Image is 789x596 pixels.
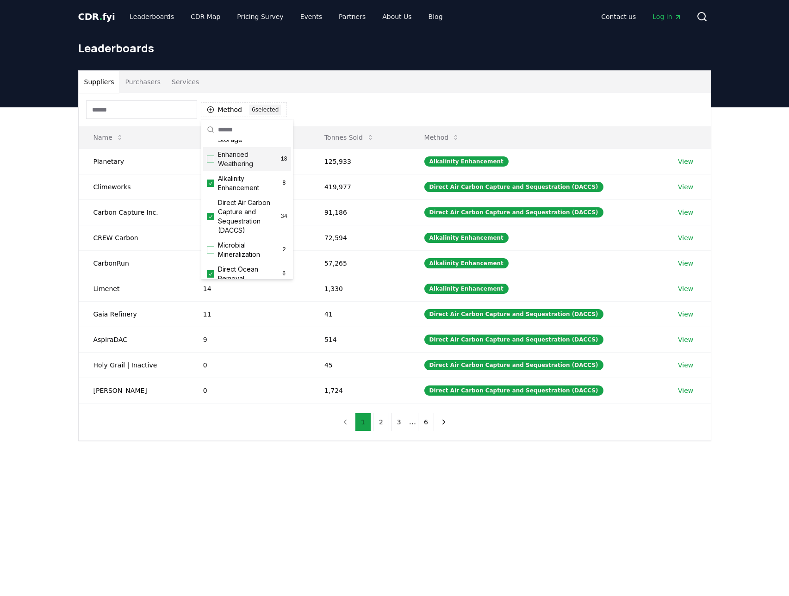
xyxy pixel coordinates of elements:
[79,378,188,403] td: [PERSON_NAME]
[188,352,310,378] td: 0
[424,360,603,370] div: Direct Air Carbon Capture and Sequestration (DACCS)
[355,413,371,431] button: 1
[409,416,416,428] li: ...
[424,207,603,217] div: Direct Air Carbon Capture and Sequestration (DACCS)
[201,102,287,117] button: Method6selected
[310,352,410,378] td: 45
[79,71,120,93] button: Suppliers
[421,8,450,25] a: Blog
[310,327,410,352] td: 514
[436,413,452,431] button: next page
[678,157,693,166] a: View
[218,174,281,192] span: Alkalinity Enhancement
[280,155,287,163] span: 18
[188,199,310,225] td: 237
[188,276,310,301] td: 14
[188,149,310,174] td: 1,967
[310,149,410,174] td: 125,933
[391,413,407,431] button: 3
[424,385,603,396] div: Direct Air Carbon Capture and Sequestration (DACCS)
[424,182,603,192] div: Direct Air Carbon Capture and Sequestration (DACCS)
[678,233,693,242] a: View
[86,128,131,147] button: Name
[122,8,450,25] nav: Main
[310,301,410,327] td: 41
[188,225,310,250] td: 102
[218,265,280,283] span: Direct Ocean Removal
[188,301,310,327] td: 11
[310,378,410,403] td: 1,724
[79,174,188,199] td: Climeworks
[678,360,693,370] a: View
[418,413,434,431] button: 6
[310,250,410,276] td: 57,265
[249,105,281,115] div: 6 selected
[119,71,166,93] button: Purchasers
[678,310,693,319] a: View
[122,8,181,25] a: Leaderboards
[424,258,509,268] div: Alkalinity Enhancement
[281,180,287,187] span: 8
[99,11,102,22] span: .
[79,301,188,327] td: Gaia Refinery
[79,199,188,225] td: Carbon Capture Inc.
[424,156,509,167] div: Alkalinity Enhancement
[188,327,310,352] td: 9
[375,8,419,25] a: About Us
[678,182,693,192] a: View
[281,246,287,254] span: 2
[218,241,281,259] span: Microbial Mineralization
[280,270,287,278] span: 6
[678,386,693,395] a: View
[188,174,310,199] td: 1,073
[78,41,711,56] h1: Leaderboards
[78,11,115,22] span: CDR fyi
[424,309,603,319] div: Direct Air Carbon Capture and Sequestration (DACCS)
[79,149,188,174] td: Planetary
[79,225,188,250] td: CREW Carbon
[293,8,329,25] a: Events
[678,259,693,268] a: View
[196,128,277,147] button: Tonnes Delivered
[310,276,410,301] td: 1,330
[166,71,205,93] button: Services
[281,213,287,220] span: 34
[424,233,509,243] div: Alkalinity Enhancement
[317,128,381,147] button: Tonnes Sold
[594,8,689,25] nav: Main
[678,284,693,293] a: View
[79,276,188,301] td: Limenet
[79,327,188,352] td: AspiraDAC
[188,250,310,276] td: 21
[594,8,643,25] a: Contact us
[417,128,467,147] button: Method
[678,208,693,217] a: View
[183,8,228,25] a: CDR Map
[424,335,603,345] div: Direct Air Carbon Capture and Sequestration (DACCS)
[218,150,280,168] span: Enhanced Weathering
[79,250,188,276] td: CarbonRun
[310,225,410,250] td: 72,594
[331,8,373,25] a: Partners
[79,352,188,378] td: Holy Grail | Inactive
[78,10,115,23] a: CDR.fyi
[310,199,410,225] td: 91,186
[188,378,310,403] td: 0
[230,8,291,25] a: Pricing Survey
[424,284,509,294] div: Alkalinity Enhancement
[645,8,689,25] a: Log in
[373,413,389,431] button: 2
[678,335,693,344] a: View
[652,12,681,21] span: Log in
[218,198,281,235] span: Direct Air Carbon Capture and Sequestration (DACCS)
[310,174,410,199] td: 419,977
